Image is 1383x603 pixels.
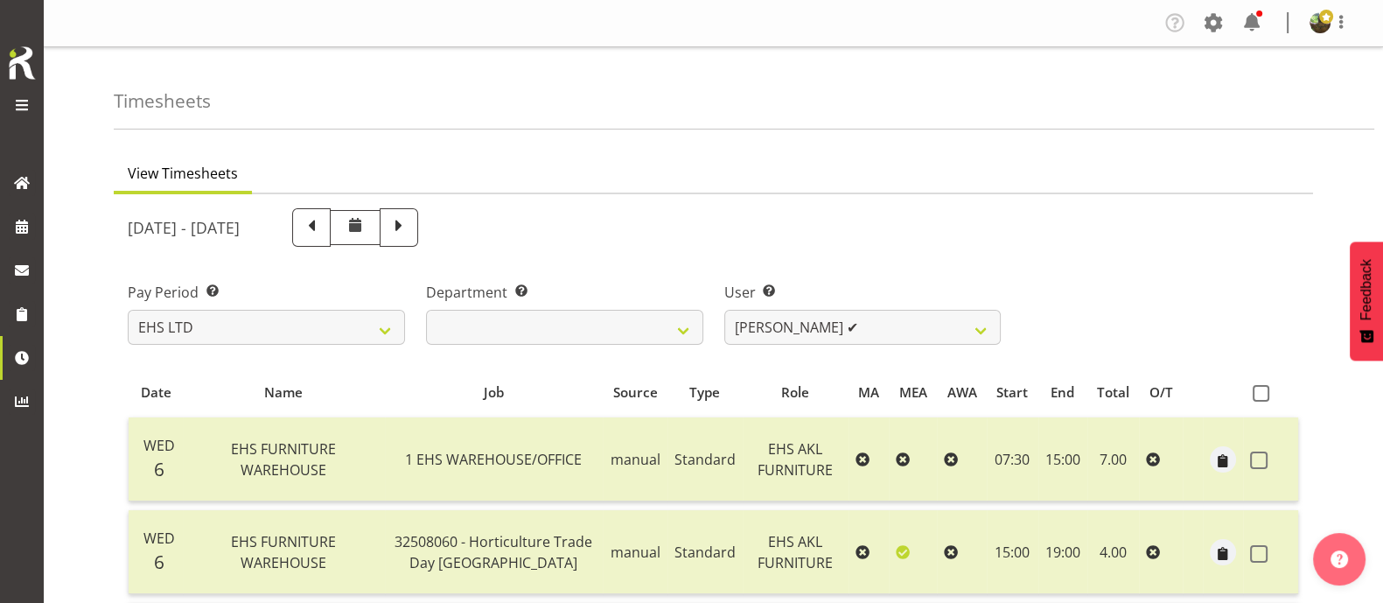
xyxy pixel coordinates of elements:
span: Type [689,382,720,403]
td: 7.00 [1087,417,1140,501]
td: 15:00 [987,510,1038,594]
img: filipo-iupelid4dee51ae661687a442d92e36fb44151.png [1310,12,1331,33]
span: EHS FURNITURE WAREHOUSE [231,439,336,480]
label: Pay Period [128,282,405,303]
label: User [724,282,1002,303]
span: EHS FURNITURE WAREHOUSE [231,532,336,572]
span: 1 EHS WAREHOUSE/OFFICE [405,450,582,469]
span: Feedback [1359,259,1374,320]
span: 6 [154,457,164,481]
td: 15:00 [1038,417,1087,501]
span: Job [484,382,504,403]
td: 07:30 [987,417,1038,501]
span: EHS AKL FURNITURE [758,532,833,572]
img: help-xxl-2.png [1331,550,1348,568]
span: 6 [154,550,164,574]
img: Rosterit icon logo [4,44,39,82]
h4: Timesheets [114,91,211,111]
span: End [1051,382,1074,403]
span: Name [264,382,303,403]
td: Standard [667,417,743,501]
span: Total [1097,382,1129,403]
span: Date [141,382,171,403]
span: Source [612,382,657,403]
h5: [DATE] - [DATE] [128,218,240,237]
span: Start [996,382,1028,403]
label: Department [426,282,703,303]
button: Feedback - Show survey [1350,242,1383,361]
span: manual [610,543,660,562]
td: 4.00 [1087,510,1140,594]
span: Role [781,382,809,403]
span: manual [610,450,660,469]
span: AWA [946,382,976,403]
span: Wed [143,436,175,455]
span: MA [858,382,879,403]
span: MEA [899,382,927,403]
td: 19:00 [1038,510,1087,594]
span: 32508060 - Horticulture Trade Day [GEOGRAPHIC_DATA] [395,532,592,572]
td: Standard [667,510,743,594]
span: O/T [1149,382,1173,403]
span: EHS AKL FURNITURE [758,439,833,480]
span: Wed [143,529,175,548]
span: View Timesheets [128,163,238,184]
